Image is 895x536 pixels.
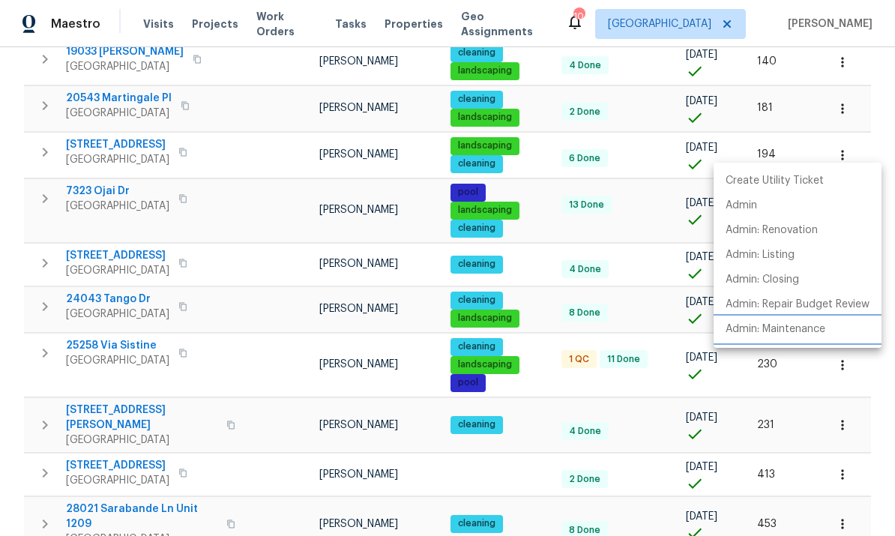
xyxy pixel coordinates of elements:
[726,272,799,288] p: Admin: Closing
[726,173,824,189] p: Create Utility Ticket
[726,297,870,313] p: Admin: Repair Budget Review
[726,223,818,238] p: Admin: Renovation
[726,322,825,337] p: Admin: Maintenance
[726,247,795,263] p: Admin: Listing
[726,198,757,214] p: Admin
